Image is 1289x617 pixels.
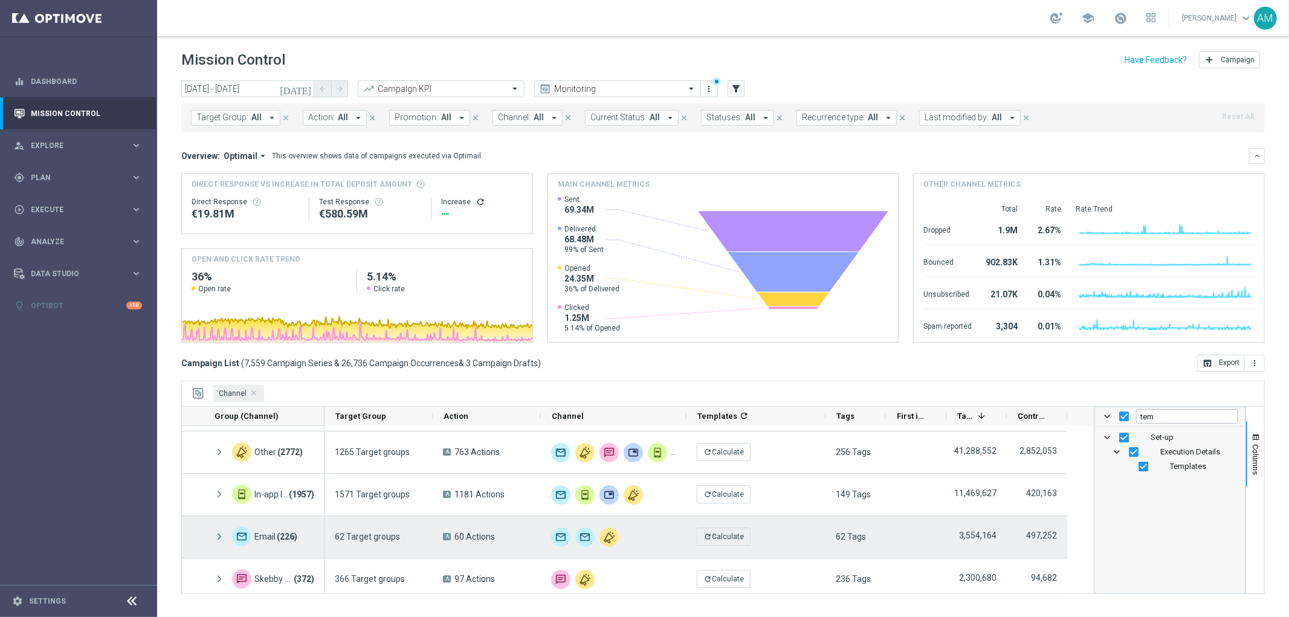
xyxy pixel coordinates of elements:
[335,489,410,500] span: 1571 Target groups
[564,273,620,284] span: 24.35M
[1081,11,1094,25] span: school
[395,112,438,123] span: Promotion:
[1018,412,1047,421] span: Control Customers
[31,238,131,245] span: Analyze
[1095,445,1245,459] div: Execution Details Column Group
[181,358,541,369] h3: Campaign List
[335,85,344,93] i: arrow_forward
[335,531,400,542] span: 62 Target groups
[564,312,621,323] span: 1.25M
[551,570,570,589] img: Skebby SMS
[575,443,595,462] img: Other
[599,528,619,547] img: Other
[650,112,660,123] span: All
[1254,7,1277,30] div: AM
[697,570,751,588] button: refreshCalculate
[624,485,643,505] div: Other
[444,412,468,421] span: Action
[131,268,142,279] i: keyboard_arrow_right
[363,83,375,95] i: trending_up
[599,485,619,505] div: Web Push
[923,315,972,335] div: Spam reported
[181,80,314,97] input: Select date range
[575,528,595,547] div: Optimail
[919,110,1021,126] button: Last modified by: All arrow_drop_down
[1095,459,1245,474] div: Templates Column
[1007,112,1018,123] i: arrow_drop_down
[697,485,751,503] button: refreshCalculate
[1253,152,1261,160] i: keyboard_arrow_down
[198,284,231,294] span: Open rate
[232,527,251,546] div: Email
[534,112,544,123] span: All
[13,205,143,215] button: play_circle_outline Execute keyboard_arrow_right
[466,358,538,369] span: 3 Campaign Drafts
[954,445,997,456] label: 41,288,552
[232,569,251,589] img: Skebby SMS
[443,533,451,540] span: A
[957,412,973,421] span: Targeted Customers
[1197,358,1265,367] multiple-options-button: Export to CSV
[923,219,972,239] div: Dropped
[796,110,897,126] button: Recurrence type: All arrow_drop_down
[728,80,745,97] button: filter_alt
[192,197,299,207] div: Direct Response
[192,254,300,265] h4: OPEN AND CLICK RATE TREND
[1032,219,1061,239] div: 2.67%
[13,77,143,86] button: equalizer Dashboard
[443,448,451,456] span: A
[232,485,251,504] img: In-app Inbox
[13,269,143,279] button: Data Studio keyboard_arrow_right
[1170,462,1206,471] span: Templates
[564,204,594,215] span: 69.34M
[624,443,643,462] img: Web Push
[272,150,481,161] div: This overview shows data of campaigns executed via Optimail
[470,111,481,124] button: close
[745,112,755,123] span: All
[14,172,131,183] div: Plan
[254,531,276,542] span: Email
[358,80,525,97] ng-select: Campaign KPI
[441,112,451,123] span: All
[672,443,691,462] div: Email
[551,528,570,547] div: Email
[1151,433,1174,442] span: Set-up
[697,443,751,461] button: refreshCalculate
[679,111,690,124] button: close
[564,195,594,204] span: Sent
[14,172,25,183] i: gps_fixed
[1032,315,1061,335] div: 0.01%
[331,80,348,97] button: arrow_forward
[538,358,541,369] span: )
[539,83,551,95] i: preview
[897,412,926,421] span: First in Range
[368,114,376,122] i: close
[338,112,348,123] span: All
[14,65,142,97] div: Dashboard
[126,302,142,309] div: +10
[760,112,771,123] i: arrow_drop_down
[575,485,595,505] img: In-app Inbox
[1125,56,1187,64] input: Have Feedback?
[454,573,495,584] span: 97 Actions
[192,179,412,190] span: Direct Response VS Increase In Total Deposit Amount
[1095,430,1245,445] div: Set-up Column Group
[31,206,131,213] span: Execute
[31,142,131,149] span: Explore
[703,575,712,583] i: refresh
[13,173,143,183] div: gps_fixed Plan keyboard_arrow_right
[14,236,25,247] i: track_changes
[585,110,679,126] button: Current Status: All arrow_drop_down
[564,303,621,312] span: Clicked
[868,112,878,123] span: All
[192,270,347,284] h2: 36%
[1021,111,1032,124] button: close
[564,284,620,294] span: 36% of Delivered
[549,112,560,123] i: arrow_drop_down
[232,442,251,462] img: Other
[836,573,871,584] span: 236 Tags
